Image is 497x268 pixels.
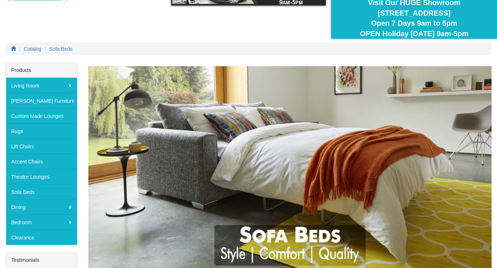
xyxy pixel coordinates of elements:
a: Dining [6,199,77,214]
a: Catalog [24,46,41,52]
a: Rugs [6,123,77,139]
div: Products [6,63,77,78]
a: Theatre Lounges [6,169,77,184]
a: Sofa Beds [6,184,77,199]
a: Bedroom [6,214,77,230]
a: Clearance [6,230,77,245]
a: Accent Chairs [6,154,77,169]
a: Lift Chairs [6,139,77,154]
a: Living Room [6,78,77,93]
div: Testimonials [6,253,77,268]
a: Sofa Beds [49,46,73,52]
a: [PERSON_NAME] Furniture [6,93,77,108]
a: Custom Made Lounges [6,108,77,123]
